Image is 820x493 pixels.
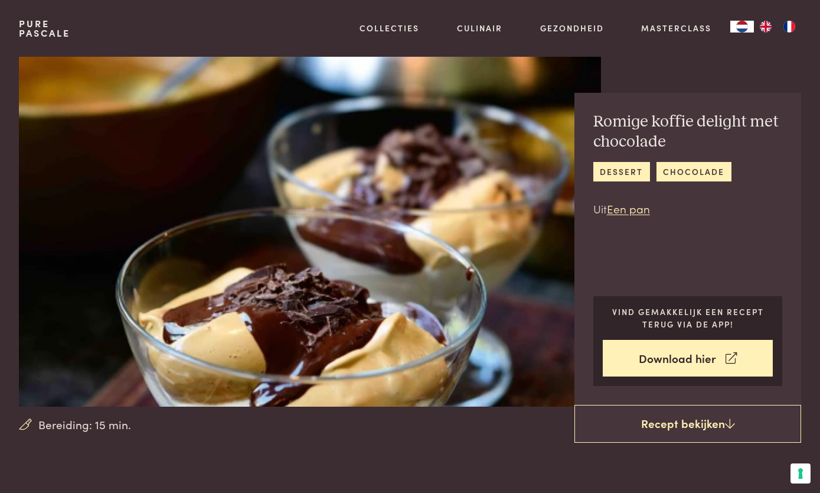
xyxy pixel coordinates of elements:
a: FR [777,21,801,33]
a: chocolade [656,162,731,181]
button: Uw voorkeuren voor toestemming voor trackingtechnologieën [790,463,811,484]
a: Gezondheid [540,22,604,34]
a: Recept bekijken [574,405,801,443]
a: Een pan [607,200,650,216]
img: Romige koffie delight met chocolade [19,57,601,407]
div: Language [730,21,754,33]
a: Masterclass [641,22,711,34]
a: Download hier [603,340,773,377]
a: NL [730,21,754,33]
a: dessert [593,162,650,181]
a: Culinair [457,22,502,34]
a: Collecties [360,22,419,34]
aside: Language selected: Nederlands [730,21,801,33]
span: Bereiding: 15 min. [38,416,131,433]
p: Vind gemakkelijk een recept terug via de app! [603,306,773,330]
ul: Language list [754,21,801,33]
p: Uit [593,200,783,218]
h2: Romige koffie delight met chocolade [593,112,783,153]
a: EN [754,21,777,33]
a: PurePascale [19,19,70,38]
